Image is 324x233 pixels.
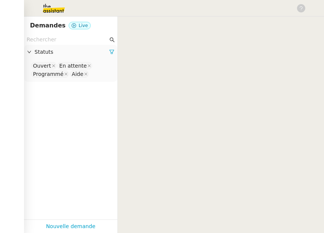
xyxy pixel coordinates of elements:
[34,48,109,56] span: Statuts
[46,222,96,231] a: Nouvelle demande
[24,45,117,59] div: Statuts
[57,62,92,70] nz-select-item: En attente
[70,70,89,78] nz-select-item: Aide
[27,35,108,44] input: Rechercher
[31,62,57,70] nz-select-item: Ouvert
[79,23,88,28] span: Live
[72,71,83,77] div: Aide
[33,62,51,69] div: Ouvert
[30,20,66,31] nz-page-header-title: Demandes
[31,70,69,78] nz-select-item: Programmé
[59,62,87,69] div: En attente
[33,71,63,77] div: Programmé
